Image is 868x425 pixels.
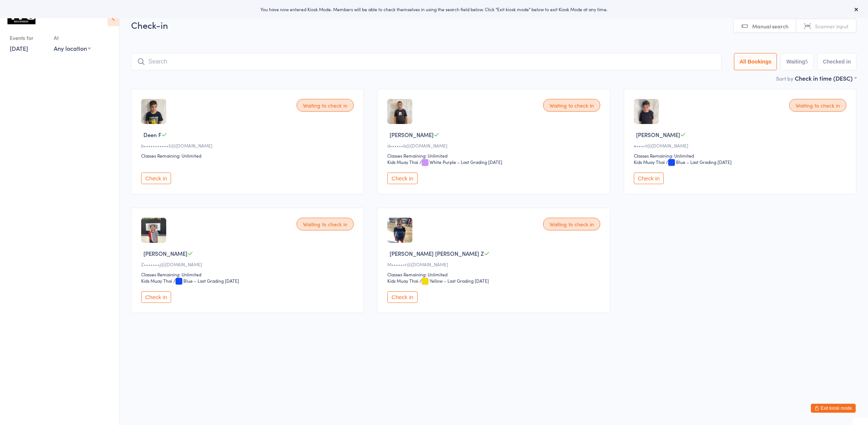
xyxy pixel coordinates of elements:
button: Waiting5 [781,53,813,70]
div: M••••••r@[DOMAIN_NAME] [387,261,602,267]
div: b•••••••••••5@[DOMAIN_NAME] [141,142,356,149]
button: Exit kiosk mode [811,404,856,413]
div: d••••••b@[DOMAIN_NAME] [387,142,602,149]
img: image1665034602.png [141,218,166,243]
div: At [54,32,91,44]
button: Check in [634,173,664,184]
div: Kids Muay Thai [634,159,665,165]
a: [DATE] [10,44,28,52]
div: You have now entered Kiosk Mode. Members will be able to check themselves in using the search fie... [12,6,856,12]
img: image1672988837.png [387,99,412,124]
div: Waiting to check in [543,99,600,112]
span: Manual search [752,22,788,30]
input: Search [131,53,722,70]
div: Z•••••••j@[DOMAIN_NAME] [141,261,356,267]
button: Check in [387,173,417,184]
span: / White Purple – Last Grading [DATE] [419,159,502,165]
h2: Check-in [131,19,856,31]
div: Classes Remaining: Unlimited [634,152,849,159]
span: [PERSON_NAME] [143,249,187,257]
span: Deen F [143,131,161,139]
div: Waiting to check in [297,99,354,112]
div: 5 [805,59,808,65]
div: Classes Remaining: Unlimited [387,271,602,277]
div: Any location [54,44,91,52]
div: Classes Remaining: Unlimited [387,152,602,159]
span: / Yellow – Last Grading [DATE] [419,277,489,284]
button: Check in [141,173,171,184]
span: / Blue – Last Grading [DATE] [173,277,239,284]
div: e••••t@[DOMAIN_NAME] [634,142,849,149]
button: Check in [141,291,171,303]
img: image1746083433.png [141,99,166,124]
button: All Bookings [734,53,777,70]
span: [PERSON_NAME] [636,131,680,139]
div: Waiting to check in [789,99,846,112]
span: Scanner input [815,22,849,30]
div: Waiting to check in [297,218,354,230]
div: Events for [10,32,46,44]
div: Kids Muay Thai [387,159,418,165]
span: [PERSON_NAME] [390,131,434,139]
div: Check in time (DESC) [795,74,856,82]
span: [PERSON_NAME] [PERSON_NAME] Z [390,249,484,257]
div: Kids Muay Thai [387,277,418,284]
div: Kids Muay Thai [141,277,172,284]
div: Classes Remaining: Unlimited [141,271,356,277]
span: / Blue – Last Grading [DATE] [666,159,732,165]
img: image1730094023.png [387,218,412,243]
button: Check in [387,291,417,303]
button: Checked in [817,53,856,70]
div: Waiting to check in [543,218,600,230]
div: Classes Remaining: Unlimited [141,152,356,159]
img: image1675664475.png [634,99,659,124]
label: Sort by [776,75,793,82]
